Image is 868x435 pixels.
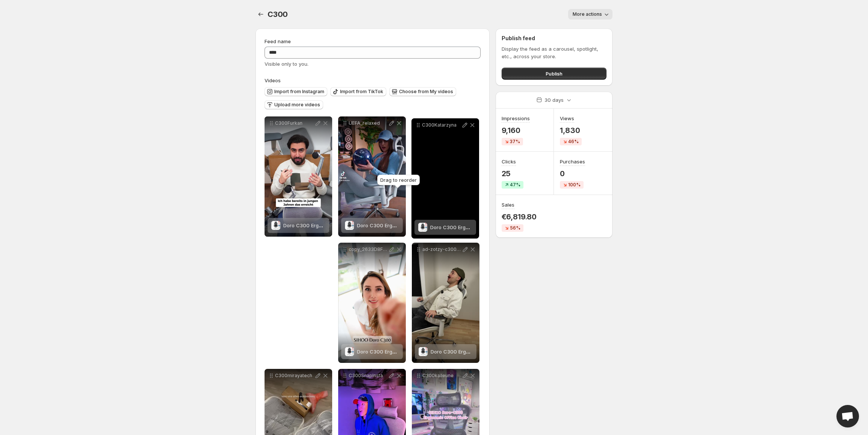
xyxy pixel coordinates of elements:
p: ad-zotzy-c300-v2 [422,246,461,252]
span: More actions [573,11,602,17]
span: 47% [510,182,520,188]
p: 25 [502,169,523,178]
a: Open chat [836,405,859,427]
h3: Purchases [560,158,585,165]
p: copy_2633D8F6-DCA8-4F4A-8F53-6B5A0CF6AB67 [349,246,388,252]
p: UEFA_relaxed [349,120,388,126]
span: Feed name [265,38,291,44]
img: Doro C300 Ergonomischer Bürostuhl [345,221,354,230]
p: €6,819.80 [502,212,537,221]
p: 9,160 [502,126,530,135]
h3: Clicks [502,158,516,165]
span: Visible only to you. [265,61,308,67]
img: Doro C300 Ergonomischer Bürostuhl [345,347,354,356]
p: C300SnapInsta [349,373,388,379]
span: Doro C300 Ergonomischer Bürostuhl [357,349,444,355]
p: C300mirayatech [275,373,314,379]
p: C300kaileune [422,373,461,379]
button: Upload more videos [265,100,323,109]
h3: Sales [502,201,514,208]
button: Choose from My videos [389,87,456,96]
span: Doro C300 Ergonomischer Bürostuhl [430,224,517,230]
span: 46% [568,139,579,145]
span: Doro C300 Ergonomischer Bürostuhl [431,349,517,355]
div: C300FurkanDoro C300 Ergonomischer BürostuhlDoro C300 Ergonomischer Bürostuhl [265,116,332,237]
p: 30 days [544,96,564,104]
p: Display the feed as a carousel, spotlight, etc., across your store. [502,45,606,60]
img: Doro C300 Ergonomischer Bürostuhl [418,223,427,232]
span: Publish [546,70,563,77]
div: C300KatarzynaDoro C300 Ergonomischer BürostuhlDoro C300 Ergonomischer Bürostuhl [411,118,479,239]
div: UEFA_relaxedDoro C300 Ergonomischer BürostuhlDoro C300 Ergonomischer Bürostuhl [338,116,406,237]
span: Upload more videos [274,102,320,108]
p: C300Furkan [275,120,314,126]
span: 100% [568,182,581,188]
span: Import from TikTok [340,89,383,95]
span: Choose from My videos [399,89,453,95]
h3: Impressions [502,115,530,122]
span: C300 [268,10,288,19]
span: 56% [510,225,520,231]
span: Doro C300 Ergonomischer Bürostuhl [357,222,444,228]
button: Import from TikTok [330,87,386,96]
button: Settings [256,9,266,20]
p: 0 [560,169,585,178]
img: Doro C300 Ergonomischer Bürostuhl [419,347,428,356]
h3: Views [560,115,574,122]
span: Import from Instagram [274,89,324,95]
p: C300Katarzyna [422,122,461,128]
button: More actions [568,9,612,20]
div: ad-zotzy-c300-v2Doro C300 Ergonomischer BürostuhlDoro C300 Ergonomischer Bürostuhl [412,243,479,363]
button: Publish [502,68,606,80]
span: Videos [265,77,281,83]
span: 37% [510,139,520,145]
p: 1,830 [560,126,582,135]
button: Import from Instagram [265,87,327,96]
img: Doro C300 Ergonomischer Bürostuhl [271,221,280,230]
div: copy_2633D8F6-DCA8-4F4A-8F53-6B5A0CF6AB67Doro C300 Ergonomischer BürostuhlDoro C300 Ergonomischer... [338,243,406,363]
h2: Publish feed [502,35,606,42]
span: Doro C300 Ergonomischer Bürostuhl [283,222,370,228]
